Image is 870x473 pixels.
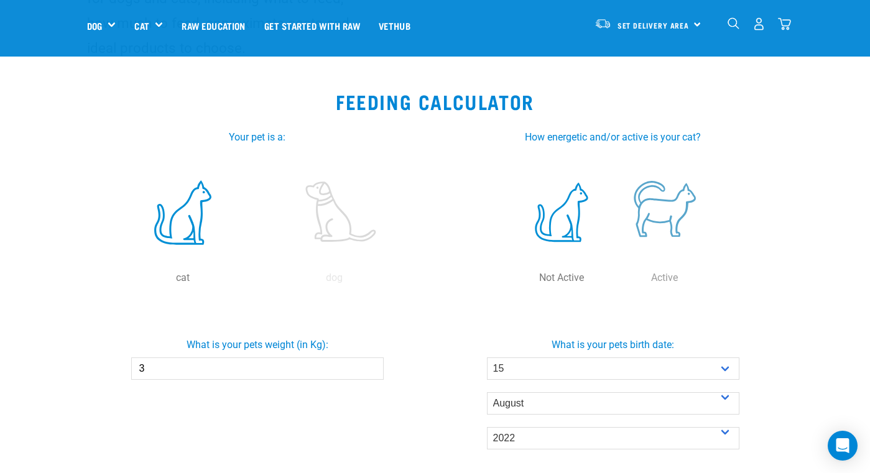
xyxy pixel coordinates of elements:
[95,130,420,145] label: Your pet is a:
[595,18,611,29] img: van-moving.png
[87,19,102,33] a: Dog
[255,1,369,50] a: Get started with Raw
[616,270,713,285] p: Active
[109,270,256,285] p: cat
[618,23,690,27] span: Set Delivery Area
[512,270,610,285] p: Not Active
[172,1,254,50] a: Raw Education
[261,270,408,285] p: dog
[15,90,855,113] h2: Feeding Calculator
[450,130,776,145] label: How energetic and/or active is your cat?
[433,338,794,352] label: What is your pets birth date:
[778,17,791,30] img: home-icon@2x.png
[828,431,858,461] div: Open Intercom Messenger
[369,1,420,50] a: Vethub
[134,19,149,33] a: Cat
[728,17,739,29] img: home-icon-1@2x.png
[752,17,766,30] img: user.png
[77,338,438,352] label: What is your pets weight (in Kg):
